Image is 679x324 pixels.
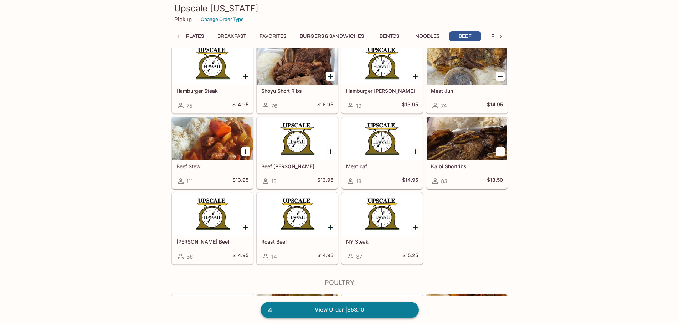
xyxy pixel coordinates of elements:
h5: $13.95 [317,177,333,185]
a: 4View Order |$53.10 [261,302,419,318]
button: Change Order Type [197,14,247,25]
h5: NY Steak [346,239,418,245]
span: 18 [356,178,361,185]
h5: $14.95 [232,101,248,110]
h5: $14.95 [317,252,333,261]
span: 19 [356,102,361,109]
span: 74 [441,102,447,109]
div: Meat Jun [427,42,507,85]
h5: Hamburger Steak [176,88,248,94]
a: Beef [PERSON_NAME]13$13.95 [257,117,338,189]
div: NY Steak [342,193,422,235]
a: Kalbi Shortribs83$18.50 [426,117,508,189]
button: Favorites [256,31,290,41]
div: Meatloaf [342,117,422,160]
a: Hamburger [PERSON_NAME]19$13.95 [341,42,423,113]
h5: Kalbi Shortribs [431,163,503,169]
a: Roast Beef14$14.95 [257,192,338,264]
div: Kalbi Shortribs [427,117,507,160]
span: 37 [356,253,362,260]
button: Add Teri Beef [241,223,250,232]
span: 83 [441,178,447,185]
h5: $14.95 [402,177,418,185]
div: Beef Stew [172,117,253,160]
a: NY Steak37$15.25 [341,192,423,264]
h5: Beef [PERSON_NAME] [261,163,333,169]
button: Add Meatloaf [411,147,420,156]
h5: $18.50 [487,177,503,185]
h5: Meatloaf [346,163,418,169]
h4: Poultry [171,279,508,287]
div: Beef Curry [257,117,338,160]
span: 4 [264,305,277,315]
h5: $14.95 [487,101,503,110]
button: Add Beef Stew [241,147,250,156]
button: Add Roast Beef [326,223,335,232]
span: 76 [271,102,277,109]
h5: $16.95 [317,101,333,110]
span: 14 [271,253,277,260]
button: Bentos [374,31,406,41]
button: Add Meat Jun [496,72,505,81]
h5: [PERSON_NAME] Beef [176,239,248,245]
h5: Hamburger [PERSON_NAME] [346,88,418,94]
button: Add Beef Curry [326,147,335,156]
div: Shoyu Short Ribs [257,42,338,85]
button: Add Hamburger Steak [241,72,250,81]
span: 75 [186,102,192,109]
button: Breakfast [214,31,250,41]
h5: $14.95 [232,252,248,261]
div: Teri Beef [172,193,253,235]
div: Hamburger Curry [342,42,422,85]
span: 111 [186,178,193,185]
a: Meat Jun74$14.95 [426,42,508,113]
h5: Shoyu Short Ribs [261,88,333,94]
h5: $13.95 [402,101,418,110]
h5: Meat Jun [431,88,503,94]
button: Add NY Steak [411,223,420,232]
button: Poultry [487,31,519,41]
button: Add Hamburger Curry [411,72,420,81]
h3: Upscale [US_STATE] [174,3,505,14]
span: 13 [271,178,277,185]
button: Beef [449,31,481,41]
span: 36 [186,253,193,260]
h5: $13.95 [232,177,248,185]
button: Noodles [411,31,443,41]
a: Beef Stew111$13.95 [172,117,253,189]
button: Burgers & Sandwiches [296,31,368,41]
button: Add Shoyu Short Ribs [326,72,335,81]
a: [PERSON_NAME] Beef36$14.95 [172,192,253,264]
button: Add Kalbi Shortribs [496,147,505,156]
h5: $15.25 [402,252,418,261]
div: Roast Beef [257,193,338,235]
h5: Roast Beef [261,239,333,245]
a: Hamburger Steak75$14.95 [172,42,253,113]
a: Shoyu Short Ribs76$16.95 [257,42,338,113]
p: Pickup [174,16,192,23]
h5: Beef Stew [176,163,248,169]
div: Hamburger Steak [172,42,253,85]
a: Meatloaf18$14.95 [341,117,423,189]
